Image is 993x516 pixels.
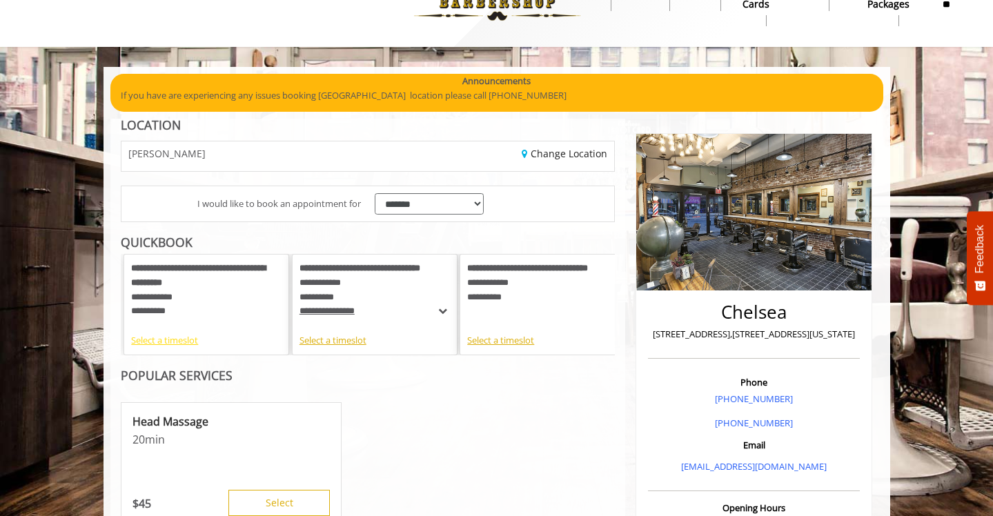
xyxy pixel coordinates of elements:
[967,211,993,305] button: Feedback - Show survey
[132,496,151,511] p: 45
[121,367,233,384] b: POPULAR SERVICES
[121,88,873,103] p: If you have are experiencing any issues booking [GEOGRAPHIC_DATA] location please call [PHONE_NUM...
[651,327,856,341] p: [STREET_ADDRESS],[STREET_ADDRESS][US_STATE]
[681,460,827,473] a: [EMAIL_ADDRESS][DOMAIN_NAME]
[132,432,330,447] p: 20
[522,147,607,160] a: Change Location
[228,490,330,516] button: Select
[131,333,282,348] div: Select a timeslot
[467,333,618,348] div: Select a timeslot
[651,377,856,387] h3: Phone
[974,225,986,273] span: Feedback
[648,503,860,513] h3: Opening Hours
[121,117,181,133] b: LOCATION
[299,333,450,348] div: Select a timeslot
[715,393,793,405] a: [PHONE_NUMBER]
[462,74,531,88] b: Announcements
[132,496,139,511] span: $
[132,414,330,429] p: Head Massage
[651,302,856,322] h2: Chelsea
[651,440,856,450] h3: Email
[715,417,793,429] a: [PHONE_NUMBER]
[145,432,165,447] span: min
[128,148,206,159] span: [PERSON_NAME]
[197,197,361,211] span: I would like to book an appointment for
[121,234,193,250] b: QUICKBOOK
